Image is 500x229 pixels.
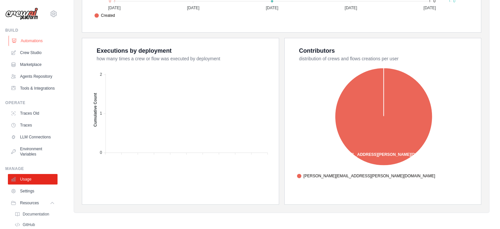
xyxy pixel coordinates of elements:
[5,100,58,105] div: Operate
[97,55,271,62] dt: how many times a crew or flow was executed by deployment
[94,13,115,18] span: Created
[8,47,58,58] a: Crew Studio
[5,166,58,171] div: Manage
[8,144,58,159] a: Environment Variables
[108,5,121,10] tspan: [DATE]
[8,198,58,208] button: Resources
[8,132,58,142] a: LLM Connections
[299,55,473,62] dt: distribution of crews and flows creations per user
[8,186,58,196] a: Settings
[23,212,49,217] span: Documentation
[100,72,102,76] tspan: 2
[8,120,58,130] a: Traces
[187,5,200,10] tspan: [DATE]
[12,210,58,219] a: Documentation
[97,46,172,55] div: Executions by deployment
[299,46,335,55] div: Contributors
[8,174,58,185] a: Usage
[100,111,102,116] tspan: 1
[297,173,435,179] span: [PERSON_NAME][EMAIL_ADDRESS][PERSON_NAME][DOMAIN_NAME]
[8,108,58,119] a: Traces Old
[5,8,38,20] img: Logo
[8,59,58,70] a: Marketplace
[20,200,39,206] span: Resources
[5,28,58,33] div: Build
[266,5,278,10] tspan: [DATE]
[8,71,58,82] a: Agents Repository
[93,93,98,127] text: Cumulative Count
[423,5,436,10] tspan: [DATE]
[23,222,35,227] span: GitHub
[9,36,58,46] a: Automations
[8,83,58,94] a: Tools & Integrations
[345,5,357,10] tspan: [DATE]
[100,150,102,155] tspan: 0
